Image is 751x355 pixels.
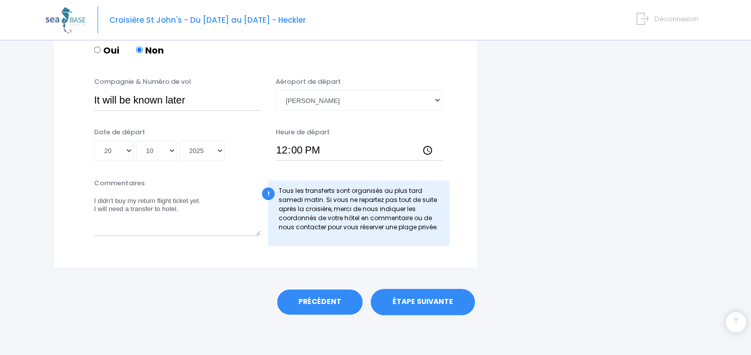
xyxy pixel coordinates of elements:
[94,127,145,137] label: Date de départ
[276,127,330,137] label: Heure de départ
[276,288,364,316] a: PRÉCÉDENT
[262,187,275,200] div: !
[94,77,191,87] label: Compagnie & Numéro de vol
[268,180,450,246] div: Tous les transferts sont organisés au plus tard samedi matin. Si vous ne repartez pas tout de sui...
[136,46,143,53] input: Non
[276,77,341,87] label: Aéroport de départ
[94,191,260,236] textarea: I didn't buy my return flight ticket yet. I will need a transfer to hotel.
[109,15,306,25] span: Croisière St John's - Du [DATE] au [DATE] - Heckler
[94,46,101,53] input: Oui
[136,43,164,57] label: Non
[94,178,145,188] label: Commentaires
[371,289,475,315] a: ÉTAPE SUIVANTE
[654,14,698,24] span: Déconnexion
[94,43,119,57] label: Oui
